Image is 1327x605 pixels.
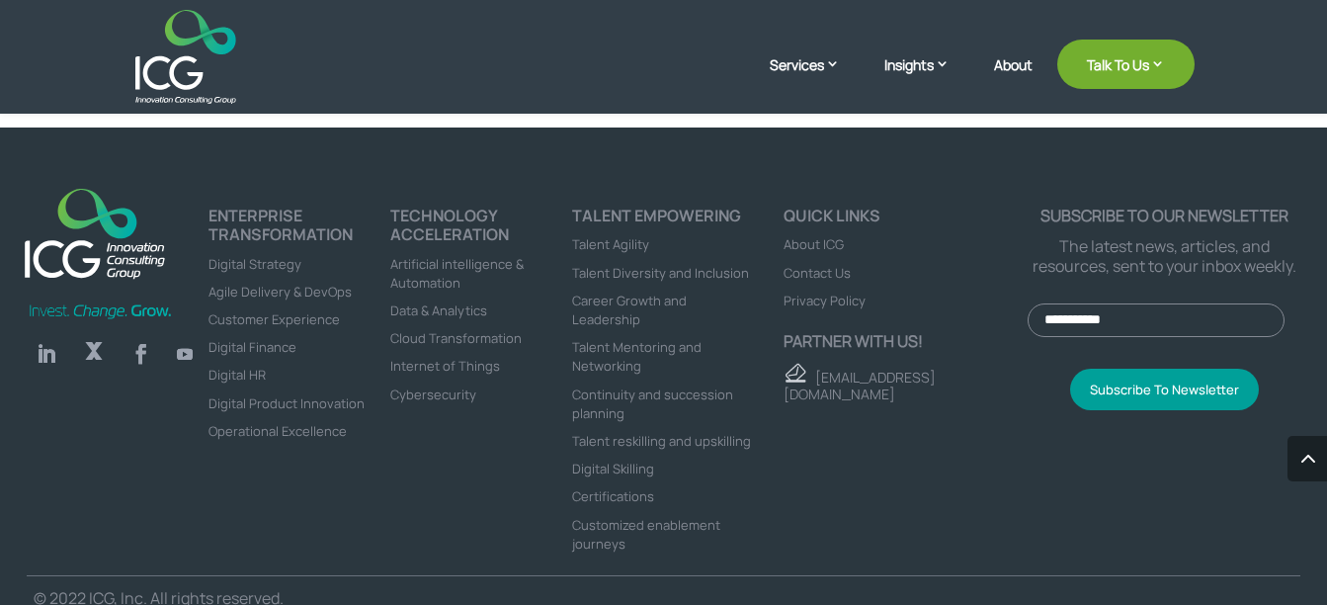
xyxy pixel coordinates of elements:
a: Follow on X [74,334,114,374]
a: Cloud Transformation [390,329,522,347]
a: Follow on LinkedIn [27,334,66,374]
a: Agile Delivery & DevOps [208,283,352,301]
a: About ICG [784,235,844,253]
a: Talent Mentoring and Networking [572,338,702,375]
h4: Quick links [784,207,1028,234]
a: Follow on Facebook [122,334,161,374]
a: Career Growth and Leadership [572,292,687,328]
a: Talent reskilling and upskilling [572,432,751,450]
a: Internet of Things [390,357,500,375]
iframe: Chat Widget [998,391,1327,605]
img: ICG [135,10,235,104]
a: Privacy Policy [784,292,866,309]
a: Follow on Youtube [169,338,201,370]
a: Operational Excellence [208,422,347,440]
a: Data & Analytics [390,302,487,319]
a: Certifications [572,487,654,505]
a: Services [770,54,860,104]
p: The latest news, articles, and resources, sent to your inbox weekly. [1028,237,1300,275]
img: Invest-Change-Grow-Green [27,302,174,320]
a: Digital Skilling [572,460,654,477]
a: Insights [884,54,969,104]
a: Contact Us [784,264,851,282]
img: email - ICG [784,363,806,383]
a: Customized enablement journeys [572,516,720,553]
a: Artificial intelligence & Automation [390,255,524,292]
a: [EMAIL_ADDRESS][DOMAIN_NAME] [784,368,936,403]
a: Talk To Us [1057,40,1195,89]
p: Subscribe to our newsletter [1028,207,1300,225]
h4: Talent Empowering [572,207,754,234]
a: About [994,57,1033,104]
button: Subscribe To Newsletter [1070,369,1259,410]
a: Digital HR [208,366,266,384]
a: Digital Finance [208,338,296,356]
p: Partner with us! [784,332,1028,351]
a: Continuity and succession planning [572,386,733,422]
a: Talent Diversity and Inclusion [572,264,749,282]
span: Subscribe To Newsletter [1090,381,1239,398]
h4: ENTERPRISE TRANSFORMATION [208,207,390,253]
a: Digital Product Innovation [208,394,365,412]
a: logo_footer [14,178,176,292]
a: Digital Strategy [208,255,301,273]
a: Customer Experience [208,310,340,328]
a: Talent Agility [572,235,649,253]
a: Cybersecurity [390,386,476,403]
h4: TECHNOLOGY ACCELERATION [390,207,572,253]
img: ICG-new logo (1) [14,178,176,288]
